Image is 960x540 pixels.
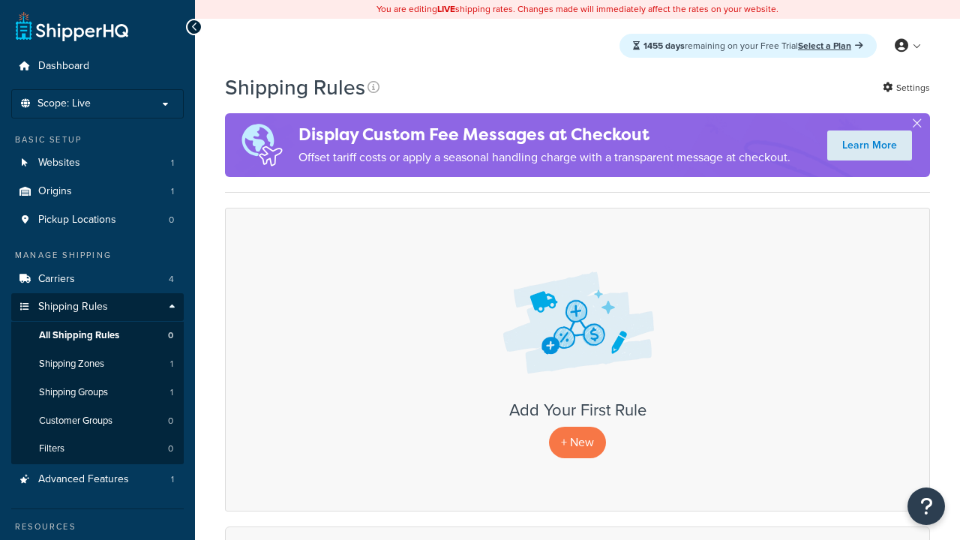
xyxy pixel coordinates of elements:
[298,147,790,168] p: Offset tariff costs or apply a seasonal handling charge with a transparent message at checkout.
[38,157,80,169] span: Websites
[168,415,173,427] span: 0
[168,442,173,455] span: 0
[38,185,72,198] span: Origins
[298,122,790,147] h4: Display Custom Fee Messages at Checkout
[170,386,173,399] span: 1
[38,473,129,486] span: Advanced Features
[11,293,184,464] li: Shipping Rules
[11,407,184,435] a: Customer Groups 0
[11,435,184,463] a: Filters 0
[11,206,184,234] a: Pickup Locations 0
[827,130,912,160] a: Learn More
[39,415,112,427] span: Customer Groups
[883,77,930,98] a: Settings
[11,293,184,321] a: Shipping Rules
[38,214,116,226] span: Pickup Locations
[169,214,174,226] span: 0
[171,473,174,486] span: 1
[225,113,298,177] img: duties-banner-06bc72dcb5fe05cb3f9472aba00be2ae8eb53ab6f0d8bb03d382ba314ac3c341.png
[170,358,173,370] span: 1
[11,178,184,205] a: Origins 1
[11,435,184,463] li: Filters
[171,185,174,198] span: 1
[37,97,91,110] span: Scope: Live
[11,466,184,493] li: Advanced Features
[11,379,184,406] li: Shipping Groups
[11,407,184,435] li: Customer Groups
[11,350,184,378] a: Shipping Zones 1
[169,273,174,286] span: 4
[39,358,104,370] span: Shipping Zones
[11,133,184,146] div: Basic Setup
[619,34,877,58] div: remaining on your Free Trial
[11,206,184,234] li: Pickup Locations
[907,487,945,525] button: Open Resource Center
[171,157,174,169] span: 1
[168,329,173,342] span: 0
[798,39,863,52] a: Select a Plan
[643,39,685,52] strong: 1455 days
[38,273,75,286] span: Carriers
[241,401,914,419] h3: Add Your First Rule
[11,350,184,378] li: Shipping Zones
[11,520,184,533] div: Resources
[38,301,108,313] span: Shipping Rules
[11,322,184,349] li: All Shipping Rules
[11,265,184,293] li: Carriers
[38,60,89,73] span: Dashboard
[39,386,108,399] span: Shipping Groups
[11,149,184,177] li: Websites
[39,329,119,342] span: All Shipping Rules
[225,73,365,102] h1: Shipping Rules
[437,2,455,16] b: LIVE
[16,11,128,41] a: ShipperHQ Home
[11,379,184,406] a: Shipping Groups 1
[11,52,184,80] a: Dashboard
[11,322,184,349] a: All Shipping Rules 0
[11,265,184,293] a: Carriers 4
[549,427,606,457] p: + New
[11,178,184,205] li: Origins
[11,149,184,177] a: Websites 1
[11,466,184,493] a: Advanced Features 1
[39,442,64,455] span: Filters
[11,249,184,262] div: Manage Shipping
